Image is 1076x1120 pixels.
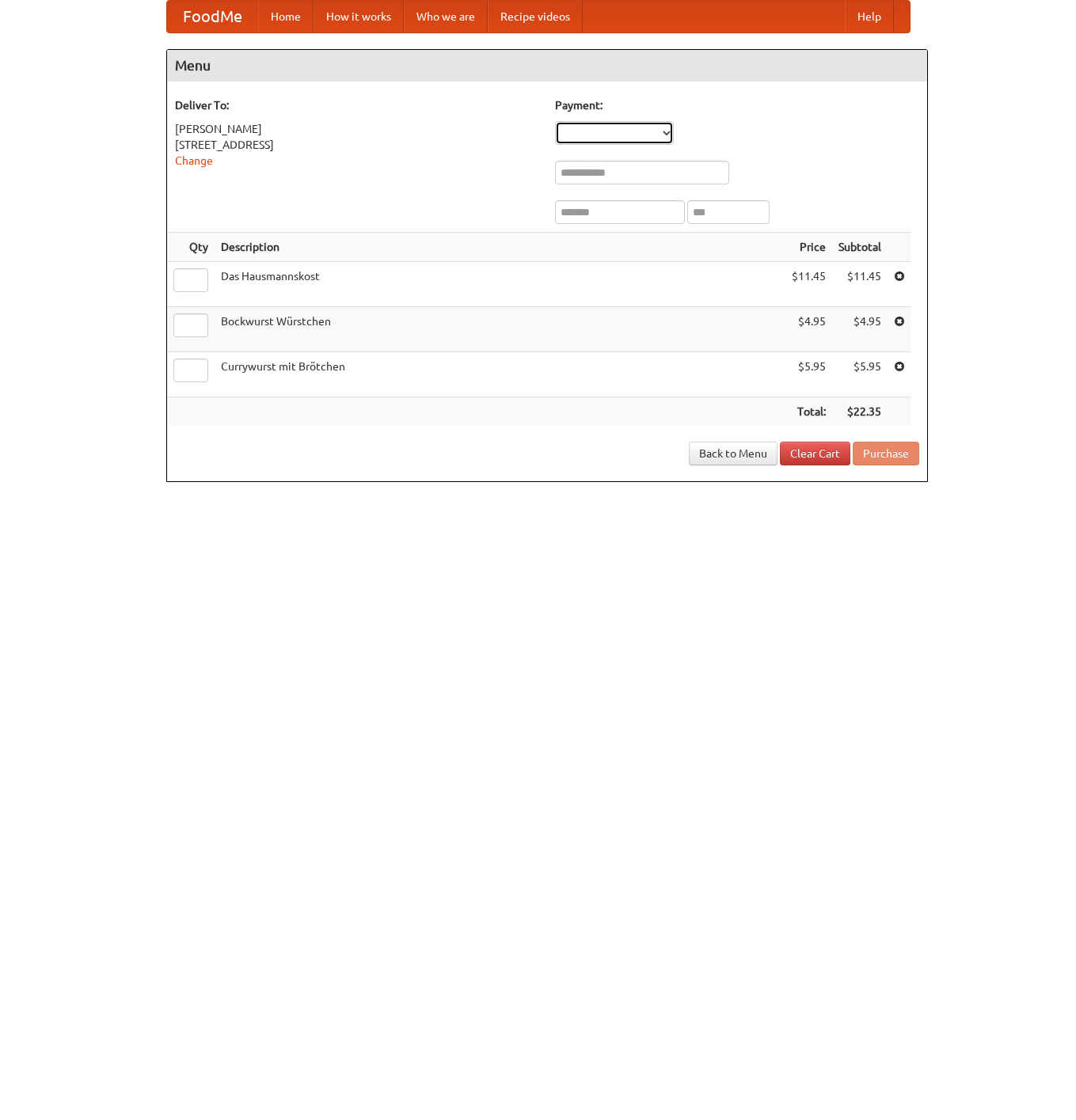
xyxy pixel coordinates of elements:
[175,137,539,153] div: [STREET_ADDRESS]
[215,233,785,262] th: Description
[845,1,894,32] a: Help
[167,50,927,82] h4: Menu
[175,121,539,137] div: [PERSON_NAME]
[167,1,258,32] a: FoodMe
[175,154,213,167] a: Change
[785,233,832,262] th: Price
[258,1,314,32] a: Home
[215,262,785,307] td: Das Hausmannskost
[832,262,888,307] td: $11.45
[175,97,539,113] h5: Deliver To:
[555,97,919,113] h5: Payment:
[215,352,785,397] td: Currywurst mit Brötchen
[785,352,832,397] td: $5.95
[853,442,919,465] button: Purchase
[215,307,785,352] td: Bockwurst Würstchen
[832,397,888,427] th: $22.35
[689,442,778,465] a: Back to Menu
[832,352,888,397] td: $5.95
[785,307,832,352] td: $4.95
[785,397,832,427] th: Total:
[832,233,888,262] th: Subtotal
[785,262,832,307] td: $11.45
[780,442,850,465] a: Clear Cart
[167,233,215,262] th: Qty
[488,1,583,32] a: Recipe videos
[314,1,404,32] a: How it works
[832,307,888,352] td: $4.95
[404,1,488,32] a: Who we are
